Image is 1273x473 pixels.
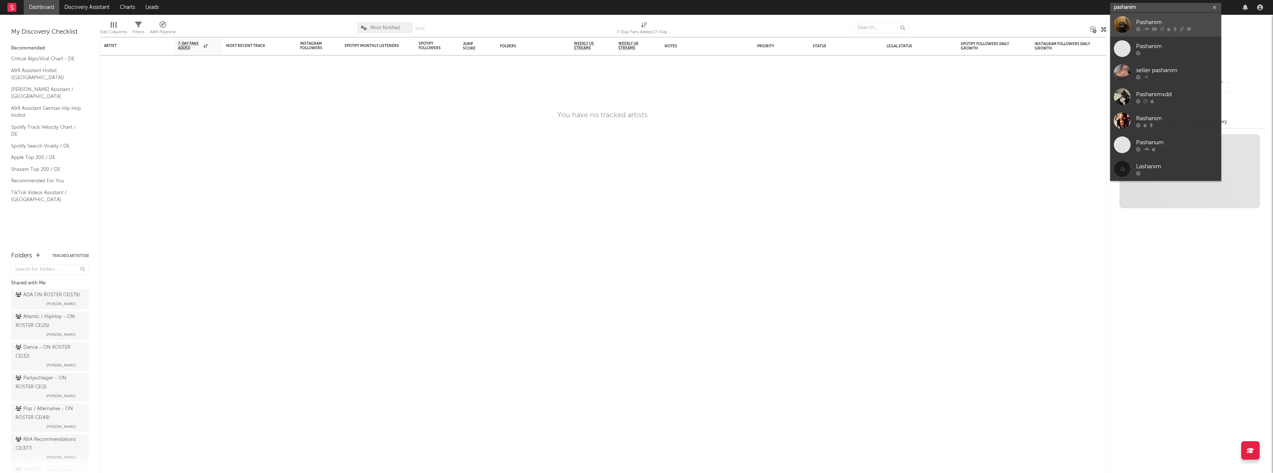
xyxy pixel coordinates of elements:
a: Spotify Track Velocity Chart / DE [11,123,81,138]
a: ADA ON ROSTER CE(179)[PERSON_NAME] [11,290,89,310]
div: Edit Columns [100,18,127,40]
span: [PERSON_NAME] [46,392,76,401]
span: Most Notified [370,26,400,30]
a: Recommended For You [11,177,81,185]
div: Pashanim [1136,42,1217,51]
div: Jump Score [463,42,481,51]
a: Dance - ON ROSTER CE(32)[PERSON_NAME] [11,342,89,371]
div: Priority [757,44,787,48]
div: Artist [104,44,159,48]
div: Recommended [11,44,89,53]
a: Pashanimxdd [1110,85,1221,109]
div: My Discovery Checklist [11,28,89,37]
div: Spotify Followers Daily Growth [961,42,1016,51]
span: Weekly US Streams [574,41,600,50]
span: [PERSON_NAME] [46,330,76,339]
span: [PERSON_NAME] [46,300,76,308]
a: Rashanim [1110,109,1221,133]
a: Partyschlager - ON ROSTER CE(3)[PERSON_NAME] [11,373,89,402]
div: A&R Pipeline [150,28,176,37]
a: Shazam Top 200 / DE [11,165,81,173]
input: Search for artists [1110,3,1221,12]
div: Pashanim [1136,18,1217,27]
div: Spotify Monthly Listeners [345,44,400,48]
div: Filters [132,28,144,37]
div: A&R Pipeline [150,18,176,40]
div: Folders [500,44,555,48]
div: Folders [11,251,32,260]
span: [PERSON_NAME] [46,422,76,431]
a: A&R Assistant German Hip Hop Hotlist [11,104,81,119]
div: Instagram Followers [300,41,326,50]
a: Pashanum [1110,133,1221,157]
a: A&R Assistant Hotlist ([GEOGRAPHIC_DATA]) [11,67,81,82]
div: Pop / Alternative - ON ROSTER CE ( 49 ) [16,405,83,422]
a: [PERSON_NAME] Assistant / [GEOGRAPHIC_DATA] [11,85,81,101]
button: Save [415,27,425,31]
input: Search for folders... [11,264,89,275]
div: Edit Columns [100,28,127,37]
input: Search... [853,22,909,33]
div: 7-Day Fans Added (7-Day Fans Added) [617,28,672,37]
a: Apple Top 200 / DE [11,153,81,162]
a: Pashanim [1110,37,1221,61]
div: Status [813,44,861,48]
a: Pashanim [1110,13,1221,37]
div: Instagram Followers Daily Growth [1035,42,1090,51]
a: Lashanim [1110,157,1221,181]
div: Lashanim [1136,162,1217,171]
div: Most Recent Track [226,44,282,48]
a: Pop / Alternative - ON ROSTER CE(49)[PERSON_NAME] [11,403,89,432]
div: Partyschlager - ON ROSTER CE ( 3 ) [16,374,83,392]
div: Rashanim [1136,114,1217,123]
div: Atlantic / HipHop - ON ROSTER CE ( 25 ) [16,312,83,330]
a: TikTok Videos Assistant / [GEOGRAPHIC_DATA] [11,189,81,204]
div: Legal Status [887,44,935,48]
div: Notes [665,44,739,48]
div: Spotify Followers [419,41,444,50]
div: ADA ON ROSTER CE ( 179 ) [16,291,80,300]
div: Pashanum [1136,138,1217,147]
a: Critical Algo/Viral Chart - DE [11,55,81,63]
div: seller pashanim [1136,66,1217,75]
span: [PERSON_NAME] [46,453,76,462]
div: Dance - ON ROSTER CE ( 32 ) [16,343,83,361]
div: -- [1216,87,1266,97]
span: 7-Day Fans Added [178,41,202,50]
button: Tracked Artists(0) [52,254,89,258]
a: R&A Recommendations CE(377)[PERSON_NAME] [11,434,89,463]
a: Spotify Search Virality / DE [11,142,81,150]
a: Atlantic / HipHop - ON ROSTER CE(25)[PERSON_NAME] [11,311,89,340]
div: 7-Day Fans Added (7-Day Fans Added) [617,18,672,40]
a: seller pashanim [1110,61,1221,85]
div: Filters [132,18,144,40]
div: Shared with Me [11,279,89,288]
div: You have no tracked artists. [557,111,649,120]
span: Weekly UK Streams [618,41,646,50]
div: Pashanimxdd [1136,90,1217,99]
div: -- [1216,78,1266,87]
div: R&A Recommendations CE ( 377 ) [16,435,83,453]
span: [PERSON_NAME] [46,361,76,370]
